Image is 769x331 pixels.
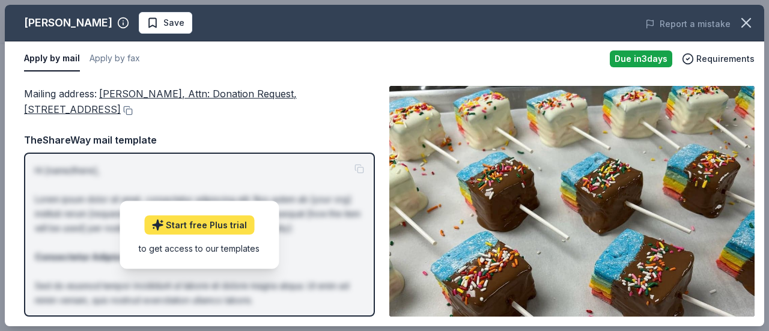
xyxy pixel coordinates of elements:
img: Image for Bomboy's Candy [389,86,755,317]
button: Apply by mail [24,46,80,71]
button: Report a mistake [645,17,731,31]
div: Mailing address : [24,86,375,118]
button: Save [139,12,192,34]
div: TheShareWay mail template [24,132,375,148]
button: Requirements [682,52,755,66]
span: Requirements [696,52,755,66]
div: [PERSON_NAME] [24,13,112,32]
a: Start free Plus trial [144,215,254,234]
span: Save [163,16,184,30]
div: to get access to our templates [139,241,260,254]
strong: Consectetur Adipiscing [35,252,138,262]
span: [PERSON_NAME], Attn: Donation Request, [STREET_ADDRESS] [24,88,297,115]
div: Due in 3 days [610,50,672,67]
button: Apply by fax [90,46,140,71]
